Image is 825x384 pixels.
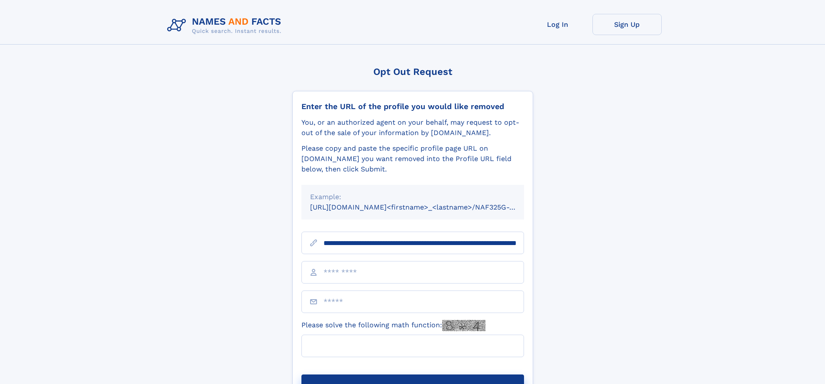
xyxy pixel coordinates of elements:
[292,66,533,77] div: Opt Out Request
[301,102,524,111] div: Enter the URL of the profile you would like removed
[164,14,288,37] img: Logo Names and Facts
[310,203,540,211] small: [URL][DOMAIN_NAME]<firstname>_<lastname>/NAF325G-xxxxxxxx
[310,192,515,202] div: Example:
[301,143,524,174] div: Please copy and paste the specific profile page URL on [DOMAIN_NAME] you want removed into the Pr...
[301,320,485,331] label: Please solve the following math function:
[523,14,592,35] a: Log In
[592,14,662,35] a: Sign Up
[301,117,524,138] div: You, or an authorized agent on your behalf, may request to opt-out of the sale of your informatio...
